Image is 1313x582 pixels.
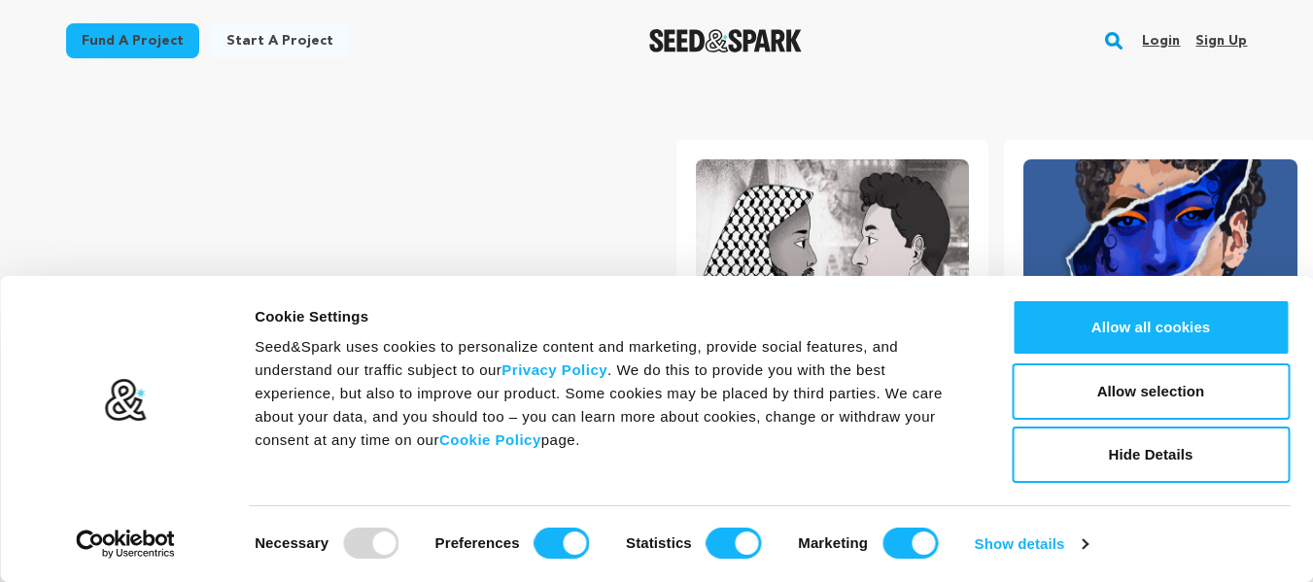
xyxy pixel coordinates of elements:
img: Seed&Spark Logo Dark Mode [649,29,802,52]
strong: Necessary [255,534,328,551]
a: Sign up [1195,25,1247,56]
strong: Preferences [435,534,520,551]
button: Allow selection [1012,363,1290,420]
img: logo [104,378,148,423]
a: Fund a project [66,23,199,58]
strong: Marketing [798,534,868,551]
button: Hide Details [1012,427,1290,483]
a: Usercentrics Cookiebot - opens in a new window [41,530,211,559]
a: Privacy Policy [501,361,607,378]
button: Allow all cookies [1012,299,1290,356]
a: Start a project [211,23,349,58]
img: Khutbah image [696,159,970,346]
div: Cookie Settings [255,305,968,328]
img: ESTA NOCHE image [1023,159,1297,346]
strong: Statistics [626,534,692,551]
a: Seed&Spark Homepage [649,29,802,52]
a: Login [1142,25,1180,56]
legend: Consent Selection [254,520,255,521]
a: Cookie Policy [439,431,541,448]
a: Show details [975,530,1088,559]
div: Seed&Spark uses cookies to personalize content and marketing, provide social features, and unders... [255,335,968,452]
